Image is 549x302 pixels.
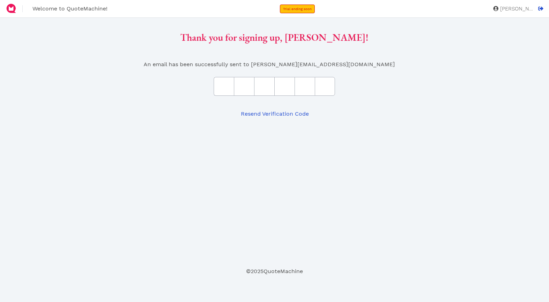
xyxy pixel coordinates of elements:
[144,60,395,69] span: An email has been successfully sent to [PERSON_NAME][EMAIL_ADDRESS][DOMAIN_NAME]
[54,267,495,276] footer: © 2025 QuoteMachine
[498,6,533,11] span: [PERSON_NAME]
[32,5,107,12] span: Welcome to QuoteMachine!
[283,7,312,11] span: Trial ending soon
[180,31,368,44] span: Thank you for signing up, [PERSON_NAME]!
[240,110,309,117] span: Resend Verification Code
[280,5,315,13] a: Trial ending soon
[235,107,313,121] button: Resend Verification Code
[6,3,17,14] img: QuoteM_icon_flat.png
